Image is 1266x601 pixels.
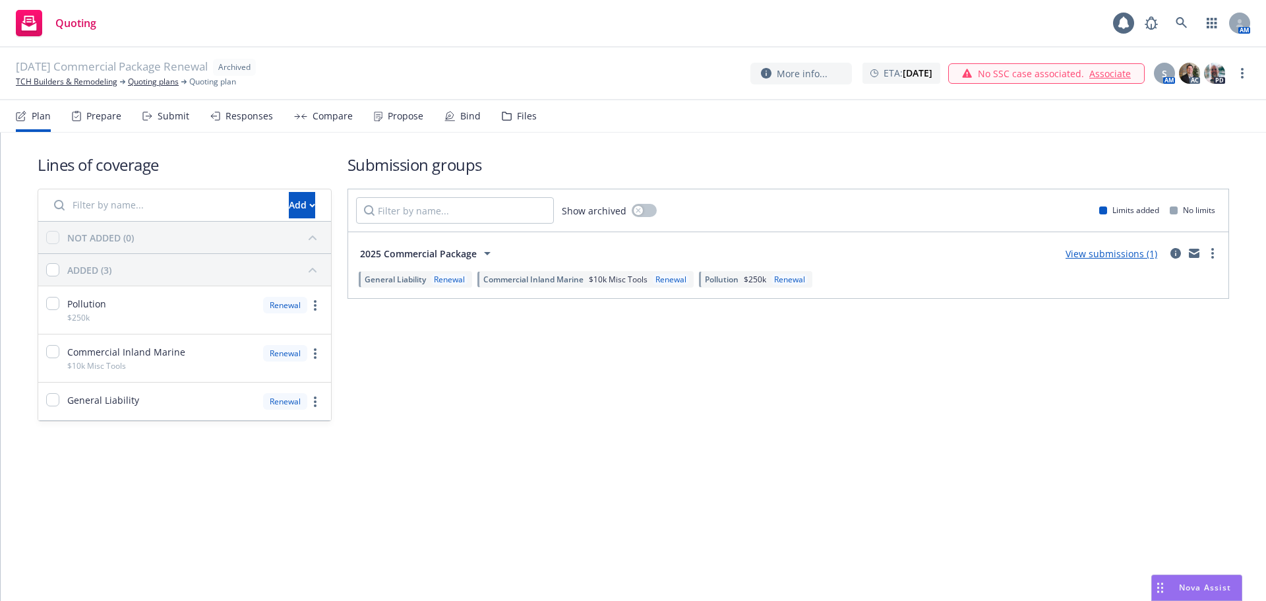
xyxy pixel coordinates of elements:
button: More info... [750,63,852,84]
button: Add [289,192,315,218]
img: photo [1204,63,1225,84]
div: Renewal [263,297,307,313]
span: No SSC case associated. [978,67,1084,80]
div: No limits [1170,205,1215,216]
a: Associate [1089,67,1131,80]
span: More info... [777,67,828,80]
h1: Submission groups [347,154,1229,175]
span: Pollution [705,274,738,285]
a: View submissions (1) [1066,247,1157,260]
span: Quoting [55,18,96,28]
div: Drag to move [1152,575,1168,600]
a: Report a Bug [1138,10,1164,36]
a: TCH Builders & Remodeling [16,76,117,88]
span: [DATE] Commercial Package Renewal [16,59,208,76]
strong: [DATE] [903,67,932,79]
a: more [307,298,323,313]
div: Bind [460,111,481,121]
div: Renewal [771,274,808,285]
div: Prepare [86,111,121,121]
span: Quoting plan [189,76,236,88]
input: Filter by name... [356,197,554,224]
div: Submit [158,111,189,121]
div: Plan [32,111,51,121]
div: Renewal [263,345,307,362]
span: 2025 Commercial Package [360,247,477,261]
span: General Liability [365,274,426,285]
div: Renewal [653,274,689,285]
button: Nova Assist [1151,575,1242,601]
span: $250k [744,274,766,285]
button: ADDED (3) [67,259,323,280]
div: Files [517,111,537,121]
a: more [307,394,323,410]
span: Commercial Inland Marine [483,274,584,285]
a: Search [1168,10,1195,36]
span: $10k Misc Tools [67,360,126,371]
span: $10k Misc Tools [589,274,648,285]
a: Switch app [1199,10,1225,36]
span: S [1162,67,1167,80]
div: Renewal [263,393,307,410]
div: Compare [313,111,353,121]
span: Show archived [562,204,626,218]
div: ADDED (3) [67,263,111,277]
a: more [1234,65,1250,81]
h1: Lines of coverage [38,154,332,175]
input: Filter by name... [46,192,281,218]
button: NOT ADDED (0) [67,227,323,248]
button: 2025 Commercial Package [356,240,499,267]
a: mail [1186,245,1202,261]
span: Commercial Inland Marine [67,345,185,359]
span: General Liability [67,393,139,407]
a: more [307,346,323,362]
div: NOT ADDED (0) [67,231,134,245]
img: photo [1179,63,1200,84]
div: Limits added [1099,205,1159,216]
a: Quoting plans [128,76,179,88]
span: $250k [67,312,90,323]
a: more [1205,245,1221,261]
div: Renewal [431,274,467,285]
div: Responses [226,111,273,121]
span: Pollution [67,297,106,311]
div: Propose [388,111,423,121]
a: Quoting [11,5,102,42]
a: circleInformation [1168,245,1184,261]
span: Archived [218,61,251,73]
span: ETA : [884,66,932,80]
span: Nova Assist [1179,582,1231,593]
